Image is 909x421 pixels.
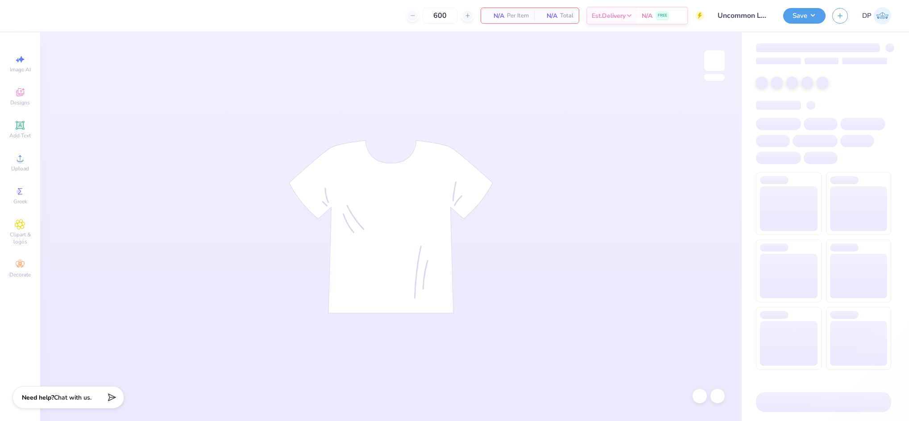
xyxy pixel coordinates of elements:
span: Total [560,11,573,21]
span: Upload [11,165,29,172]
span: Designs [10,99,30,106]
span: Add Text [9,132,31,139]
span: DP [862,11,872,21]
span: Clipart & logos [4,231,36,245]
span: Est. Delivery [592,11,626,21]
span: Chat with us. [54,393,91,402]
span: N/A [540,11,557,21]
span: Greek [13,198,27,205]
img: Darlene Padilla [874,7,891,25]
span: N/A [486,11,504,21]
input: – – [423,8,457,24]
button: Save [783,8,826,24]
span: FREE [658,12,667,19]
span: Image AI [10,66,31,73]
a: DP [862,7,891,25]
span: N/A [642,11,652,21]
span: Per Item [507,11,529,21]
span: Decorate [9,271,31,278]
img: tee-skeleton.svg [289,140,493,314]
input: Untitled Design [711,7,776,25]
strong: Need help? [22,393,54,402]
